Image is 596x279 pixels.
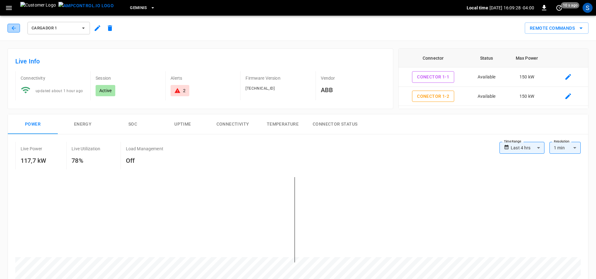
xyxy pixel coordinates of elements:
[525,22,589,34] div: remote commands options
[504,139,521,144] label: Time Range
[308,114,362,134] button: Connector Status
[561,2,579,8] span: 10 s ago
[412,71,454,83] button: Conector 1-1
[321,75,385,81] p: Vendor
[126,156,163,166] h6: Off
[554,3,564,13] button: set refresh interval
[72,146,100,152] p: Live Utilization
[21,146,42,152] p: Live Power
[20,2,56,14] img: Customer Logo
[27,22,90,34] button: Cargador 1
[399,49,468,67] th: Connector
[468,106,505,125] td: Charging
[511,142,544,154] div: Last 4 hrs
[549,142,581,154] div: 1 min
[21,75,85,81] p: Connectivity
[258,114,308,134] button: Temperature
[505,106,549,125] td: 150 kW
[468,67,505,87] td: Available
[126,146,163,152] p: Load Management
[36,89,83,93] span: updated about 1 hour ago
[32,25,78,32] span: Cargador 1
[505,67,549,87] td: 150 kW
[183,87,186,94] div: 2
[505,49,549,67] th: Max Power
[171,75,235,81] p: Alerts
[468,87,505,106] td: Available
[467,5,488,11] p: Local time
[8,114,58,134] button: Power
[208,114,258,134] button: Connectivity
[99,87,112,94] p: Active
[108,114,158,134] button: SOC
[158,114,208,134] button: Uptime
[130,4,147,12] span: Geminis
[58,2,114,10] img: ampcontrol.io logo
[15,56,385,66] h6: Live Info
[72,156,100,166] h6: 78%
[525,22,589,34] button: Remote Commands
[399,49,588,144] table: connector table
[127,2,158,14] button: Geminis
[412,91,454,102] button: Conector 1-2
[468,49,505,67] th: Status
[554,139,569,144] label: Resolution
[321,85,385,95] h6: ABB
[58,114,108,134] button: Energy
[246,86,275,91] span: [TECHNICAL_ID]
[583,3,593,13] div: profile-icon
[489,5,534,11] p: [DATE] 16:09:28 -04:00
[21,156,46,166] h6: 117,7 kW
[96,75,160,81] p: Session
[246,75,310,81] p: Firmware Version
[505,87,549,106] td: 150 kW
